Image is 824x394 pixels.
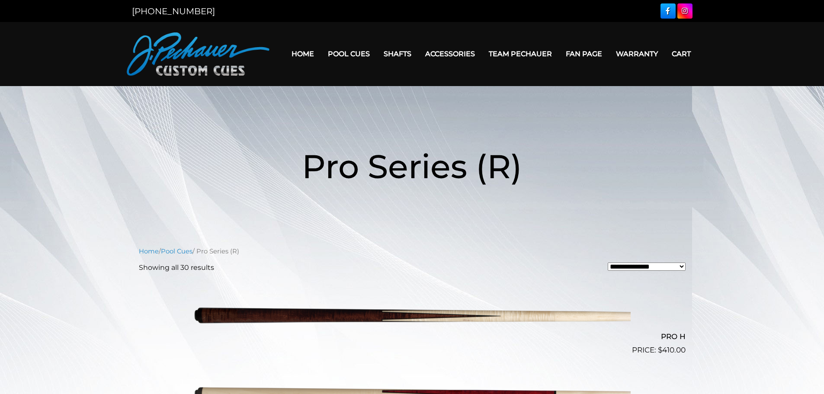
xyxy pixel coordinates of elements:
a: Home [285,43,321,65]
a: PRO H $410.00 [139,280,686,356]
img: Pechauer Custom Cues [127,32,269,76]
a: Shafts [377,43,418,65]
p: Showing all 30 results [139,263,214,273]
span: $ [658,346,662,354]
a: Pool Cues [321,43,377,65]
a: Fan Page [559,43,609,65]
span: Pro Series (R) [302,146,522,186]
a: Accessories [418,43,482,65]
a: Home [139,247,159,255]
a: Team Pechauer [482,43,559,65]
a: Pool Cues [161,247,192,255]
a: [PHONE_NUMBER] [132,6,215,16]
select: Shop order [608,263,686,271]
a: Warranty [609,43,665,65]
img: PRO H [194,280,631,352]
a: Cart [665,43,698,65]
nav: Breadcrumb [139,247,686,256]
bdi: 410.00 [658,346,686,354]
h2: PRO H [139,329,686,345]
